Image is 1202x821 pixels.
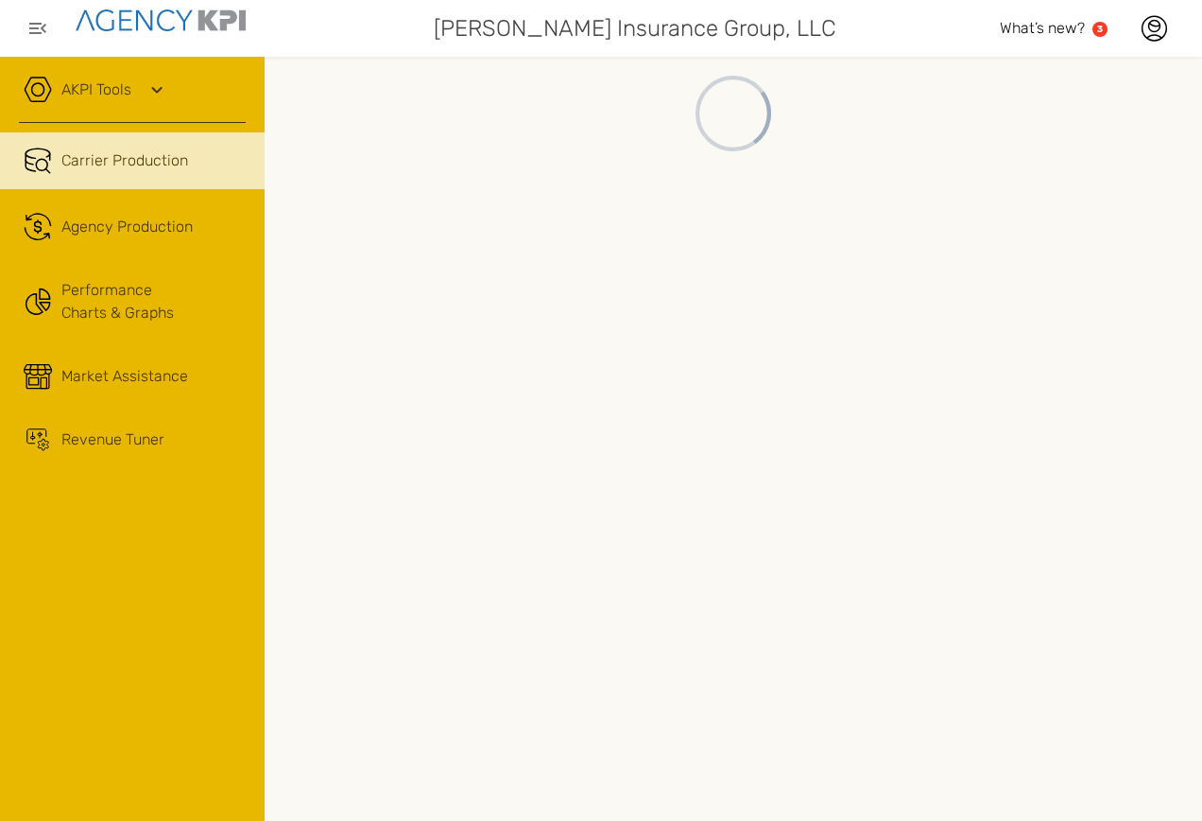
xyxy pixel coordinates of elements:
[1092,22,1108,37] a: 3
[61,428,164,451] div: Revenue Tuner
[76,9,246,31] img: agencykpi-logo-550x69-2d9e3fa8.png
[61,216,193,238] span: Agency Production
[1000,19,1085,37] span: What’s new?
[61,79,131,101] a: AKPI Tools
[1097,24,1103,34] text: 3
[61,149,188,172] span: Carrier Production
[61,365,188,388] div: Market Assistance
[434,11,836,45] span: [PERSON_NAME] Insurance Group, LLC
